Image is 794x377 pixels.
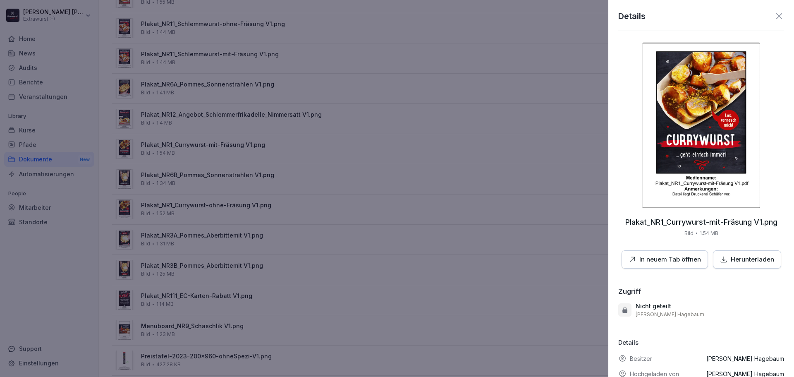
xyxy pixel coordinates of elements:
[630,354,652,363] p: Besitzer
[684,230,694,237] p: Bild
[622,250,708,269] button: In neuem Tab öffnen
[642,43,760,208] img: thumbnail
[713,250,781,269] button: Herunterladen
[636,311,704,318] p: [PERSON_NAME] Hagebaum
[639,255,701,264] p: In neuem Tab öffnen
[700,230,718,237] p: 1.54 MB
[706,354,784,363] p: [PERSON_NAME] Hagebaum
[618,338,784,348] p: Details
[618,10,646,22] p: Details
[636,302,671,310] p: Nicht geteilt
[625,218,777,226] p: Plakat_NR1_Currywurst-mit-Fräsung V1.png
[618,287,641,295] div: Zugriff
[731,255,774,264] p: Herunterladen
